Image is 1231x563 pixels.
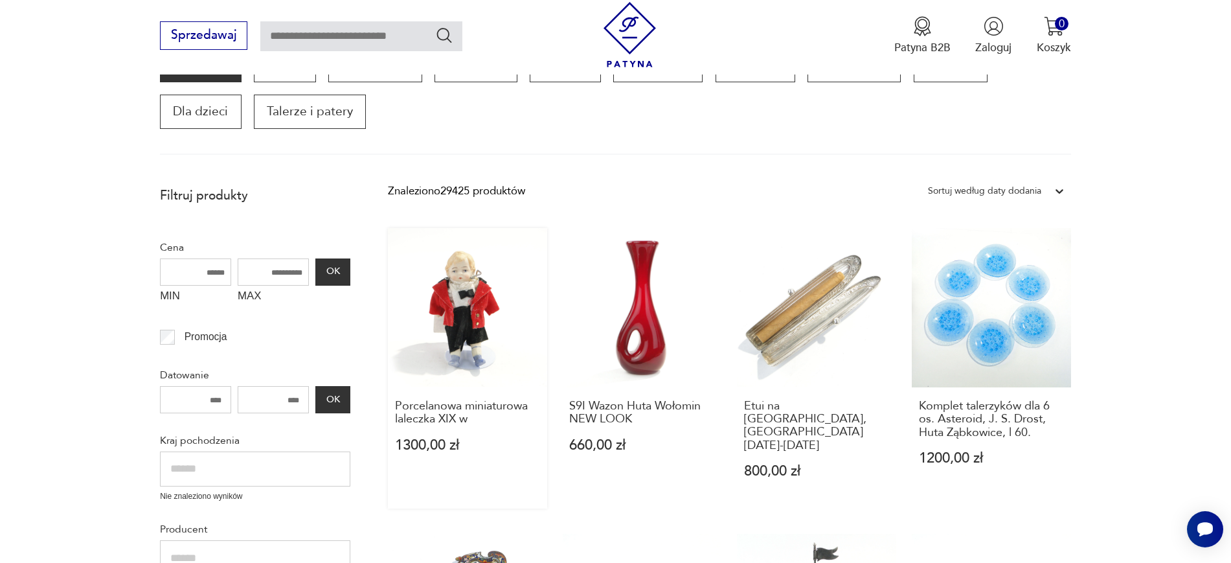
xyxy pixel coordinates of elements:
[1187,511,1223,547] iframe: Smartsupp widget button
[894,40,951,55] p: Patyna B2B
[435,26,454,45] button: Szukaj
[160,95,241,128] a: Dla dzieci
[160,521,350,538] p: Producent
[912,228,1071,509] a: Komplet talerzyków dla 6 os. Asteroid, J. S. Drost, Huta Ząbkowice, l 60.Komplet talerzyków dla 6...
[569,400,714,426] h3: S9I Wazon Huta Wołomin NEW LOOK
[315,386,350,413] button: OK
[1044,16,1064,36] img: Ikona koszyka
[984,16,1004,36] img: Ikonka użytkownika
[388,183,525,200] div: Znaleziono 29425 produktów
[928,183,1041,200] div: Sortuj według daty dodania
[254,95,366,128] a: Talerze i patery
[395,400,540,426] h3: Porcelanowa miniaturowa laleczka XIX w
[919,400,1064,439] h3: Komplet talerzyków dla 6 os. Asteroid, J. S. Drost, Huta Ząbkowice, l 60.
[238,286,309,310] label: MAX
[160,239,350,256] p: Cena
[737,228,896,509] a: Etui na cygaro, Austria 1900-1920Etui na [GEOGRAPHIC_DATA], [GEOGRAPHIC_DATA] [DATE]-[DATE]800,00 zł
[975,40,1011,55] p: Zaloguj
[160,286,231,310] label: MIN
[975,16,1011,55] button: Zaloguj
[919,452,1064,465] p: 1200,00 zł
[395,439,540,452] p: 1300,00 zł
[597,2,662,67] img: Patyna - sklep z meblami i dekoracjami vintage
[1037,40,1071,55] p: Koszyk
[894,16,951,55] a: Ikona medaluPatyna B2B
[1037,16,1071,55] button: 0Koszyk
[160,490,350,503] p: Nie znaleziono wyników
[160,31,247,41] a: Sprzedawaj
[160,21,247,50] button: Sprzedawaj
[160,187,350,204] p: Filtruj produkty
[160,432,350,449] p: Kraj pochodzenia
[894,16,951,55] button: Patyna B2B
[912,16,932,36] img: Ikona medalu
[185,328,227,345] p: Promocja
[744,400,889,453] h3: Etui na [GEOGRAPHIC_DATA], [GEOGRAPHIC_DATA] [DATE]-[DATE]
[388,228,547,509] a: Porcelanowa miniaturowa laleczka XIX wPorcelanowa miniaturowa laleczka XIX w1300,00 zł
[160,367,350,384] p: Datowanie
[1055,17,1068,30] div: 0
[563,228,722,509] a: S9I Wazon Huta Wołomin NEW LOOKS9I Wazon Huta Wołomin NEW LOOK660,00 zł
[315,259,350,286] button: OK
[569,439,714,452] p: 660,00 zł
[744,465,889,478] p: 800,00 zł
